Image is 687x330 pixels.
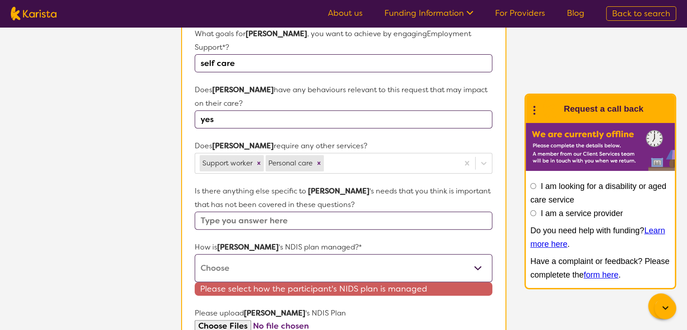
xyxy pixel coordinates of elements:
div: Personal care [266,155,314,171]
strong: [PERSON_NAME] [217,242,279,252]
a: About us [328,8,363,19]
a: For Providers [495,8,545,19]
a: Back to search [606,6,676,21]
label: I am a service provider [541,209,623,218]
strong: [PERSON_NAME] [212,141,274,151]
strong: [PERSON_NAME] [212,85,274,94]
img: Karista [540,100,558,118]
div: Remove Personal care [314,155,324,171]
label: I am looking for a disability or aged care service [530,182,666,204]
input: Please briefly explain [195,110,492,128]
input: Type you answer here [195,212,492,230]
div: Support worker [200,155,254,171]
img: Karista logo [11,7,56,20]
span: Please select how the participant's NIDS plan is managed [195,282,492,296]
button: Channel Menu [648,293,673,319]
p: Does require any other services? [195,139,492,153]
p: Please upload 's NDIS Plan [195,306,492,320]
a: form here [584,270,618,279]
a: Blog [567,8,584,19]
a: Funding Information [384,8,473,19]
span: Back to search [612,8,670,19]
p: Does have any behaviours relevant to this request that may impact on their care? [195,83,492,110]
div: Remove Support worker [254,155,264,171]
strong: [PERSON_NAME] [246,29,307,38]
p: Is there anything else specific to 's needs that you think is important that has not been covered... [195,184,492,212]
p: What goals for , you want to achieve by engaging Employment Support *? [195,27,492,54]
input: Type you answer here [195,54,492,72]
p: Do you need help with funding? . [530,224,670,251]
img: Karista offline chat form to request call back [526,123,675,171]
strong: [PERSON_NAME] [244,308,305,318]
h1: Request a call back [564,102,643,116]
p: How is 's NDIS plan managed?* [195,240,492,254]
strong: [PERSON_NAME] [308,186,369,196]
p: Have a complaint or feedback? Please completete the . [530,255,670,282]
